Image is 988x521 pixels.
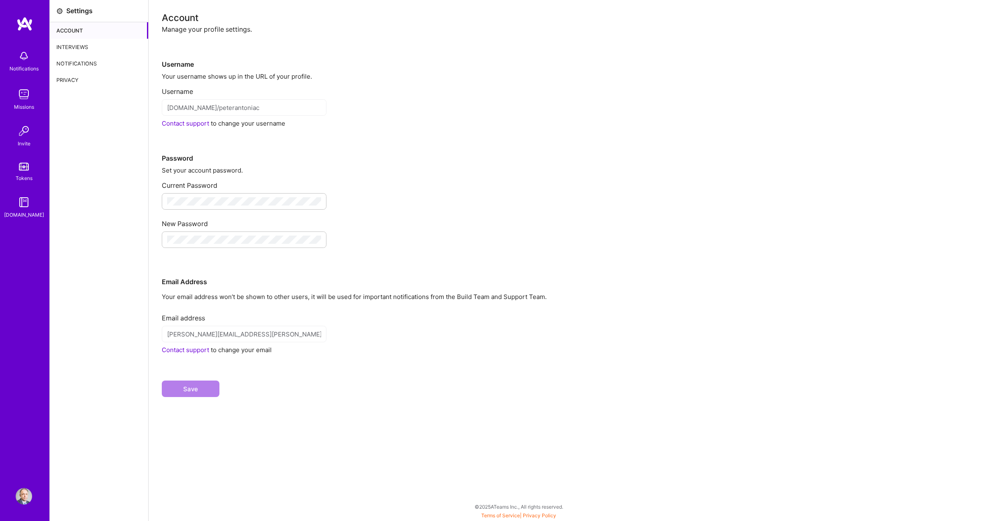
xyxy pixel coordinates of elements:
div: Manage your profile settings. [162,25,975,34]
a: Privacy Policy [523,512,556,519]
a: Contact support [162,119,209,127]
div: New Password [162,213,975,228]
div: Email address [162,307,975,322]
div: Tokens [16,174,33,182]
div: to change your username [162,119,975,128]
button: Save [162,381,219,397]
div: Settings [66,7,93,15]
span: | [481,512,556,519]
div: Password [162,128,975,163]
div: © 2025 ATeams Inc., All rights reserved. [49,496,988,517]
div: Your username shows up in the URL of your profile. [162,72,975,81]
div: Username [162,81,975,96]
div: Current Password [162,175,975,190]
a: Contact support [162,346,209,354]
div: Email Address [162,251,975,286]
div: Invite [18,139,30,148]
img: bell [16,48,32,64]
div: Account [50,22,148,39]
img: tokens [19,163,29,171]
i: icon Settings [56,8,63,14]
img: guide book [16,194,32,210]
div: Privacy [50,72,148,88]
div: Account [162,13,975,22]
div: Set your account password. [162,166,975,175]
div: Notifications [9,64,39,73]
a: Terms of Service [481,512,520,519]
img: User Avatar [16,488,32,505]
img: Invite [16,123,32,139]
div: Notifications [50,55,148,72]
img: logo [16,16,33,31]
div: Interviews [50,39,148,55]
img: teamwork [16,86,32,103]
div: to change your email [162,346,975,354]
div: [DOMAIN_NAME] [4,210,44,219]
p: Your email address won’t be shown to other users, it will be used for important notifications fro... [162,292,975,301]
div: Missions [14,103,34,111]
div: Username [162,34,975,69]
